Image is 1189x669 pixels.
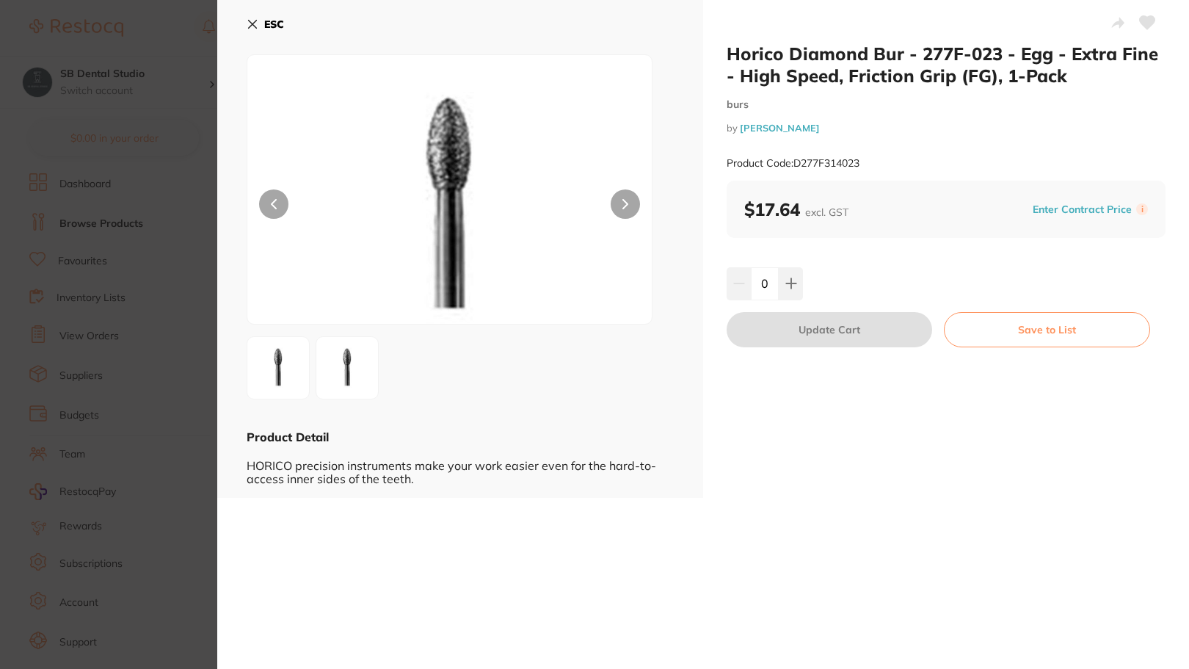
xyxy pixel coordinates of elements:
small: by [727,123,1166,134]
b: $17.64 [744,198,848,220]
small: Product Code: D277F314023 [727,157,859,170]
small: burs [727,98,1166,111]
button: Update Cart [727,312,932,347]
a: [PERSON_NAME] [740,122,820,134]
button: Save to List [944,312,1150,347]
div: HORICO precision instruments make your work easier even for the hard-to-access inner sides of the... [247,445,674,485]
button: ESC [247,12,284,37]
button: Enter Contract Price [1028,203,1136,217]
img: MDIzLmpwZw [328,92,571,324]
b: ESC [264,18,284,31]
img: MDIzXzIuanBn [321,341,374,394]
b: Product Detail [247,430,329,444]
label: i [1136,203,1148,215]
h2: Horico Diamond Bur - 277F-023 - Egg - Extra Fine - High Speed, Friction Grip (FG), 1-Pack [727,43,1166,87]
img: MDIzLmpwZw [252,341,305,394]
span: excl. GST [805,206,848,219]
